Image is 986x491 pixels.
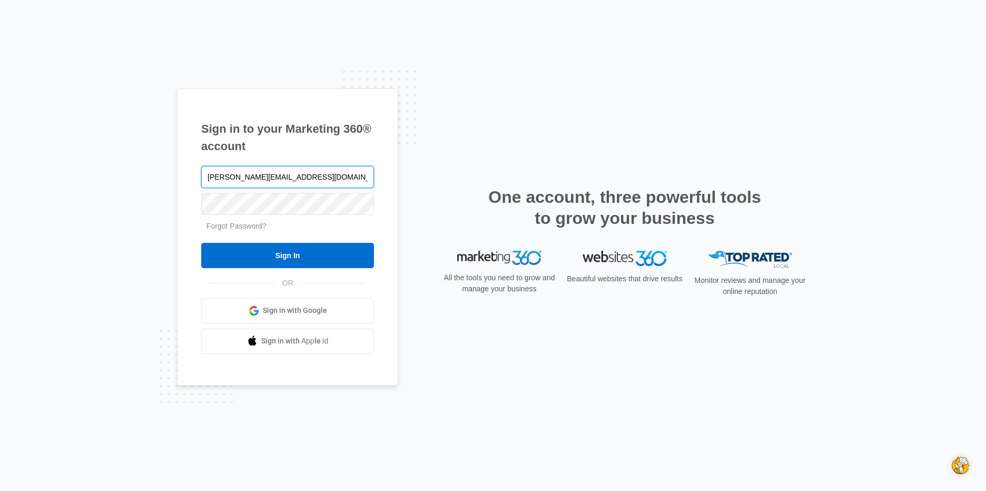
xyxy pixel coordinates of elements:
img: Websites 360 [583,251,667,266]
input: Sign In [201,243,374,268]
span: Sign in with Google [263,305,327,316]
a: Forgot Password? [206,222,267,230]
span: OR [275,278,301,289]
span: Sign in with Apple Id [261,336,329,347]
a: Sign in with Google [201,298,374,323]
p: All the tools you need to grow and manage your business [440,272,558,294]
p: Monitor reviews and manage your online reputation [691,275,809,297]
img: Marketing 360 [457,251,541,266]
h2: One account, three powerful tools to grow your business [485,186,764,229]
img: Top Rated Local [708,251,792,268]
p: Beautiful websites that drive results [566,273,684,284]
h1: Sign in to your Marketing 360® account [201,120,374,155]
a: Sign in with Apple Id [201,329,374,354]
input: Email [201,166,374,188]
